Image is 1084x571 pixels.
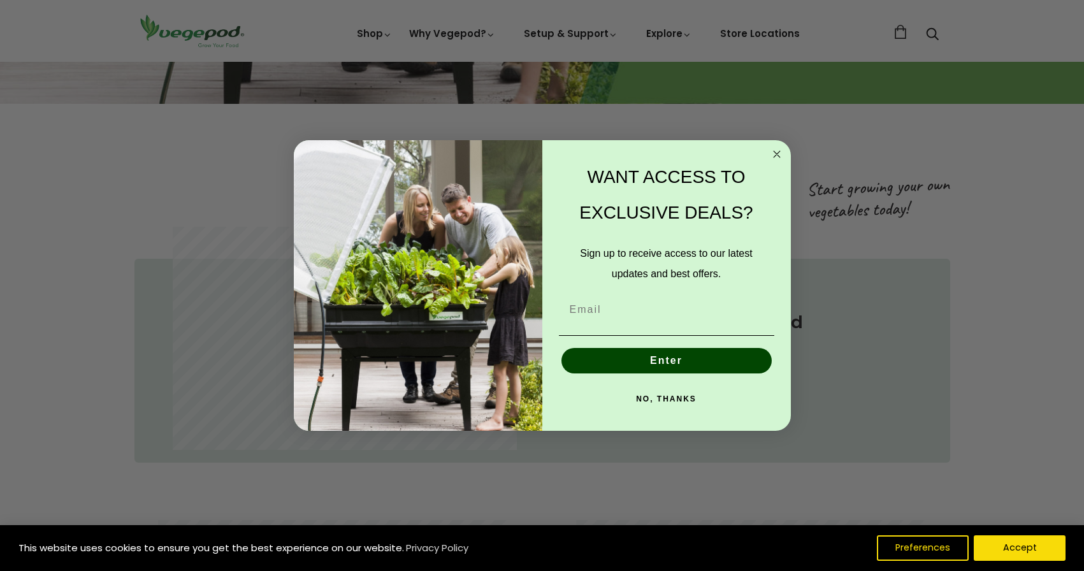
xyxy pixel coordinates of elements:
input: Email [559,297,774,322]
button: Close dialog [769,147,784,162]
button: Accept [974,535,1066,561]
button: Enter [561,348,772,373]
button: Preferences [877,535,969,561]
img: e9d03583-1bb1-490f-ad29-36751b3212ff.jpeg [294,140,542,431]
button: NO, THANKS [559,386,774,412]
img: underline [559,335,774,336]
span: This website uses cookies to ensure you get the best experience on our website. [18,541,404,554]
span: WANT ACCESS TO EXCLUSIVE DEALS? [579,167,753,222]
span: Sign up to receive access to our latest updates and best offers. [580,248,752,279]
a: Privacy Policy (opens in a new tab) [404,537,470,560]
